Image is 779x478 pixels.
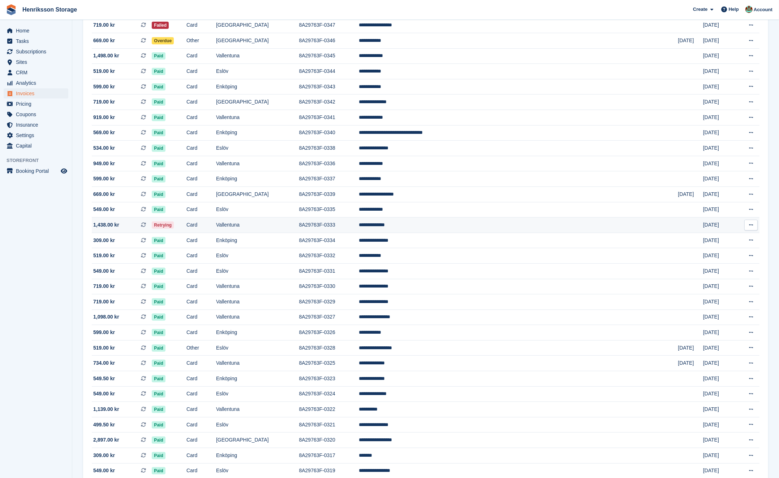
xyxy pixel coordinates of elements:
[16,78,59,88] span: Analytics
[60,167,68,175] a: Preview store
[678,187,703,202] td: [DATE]
[93,206,115,213] span: 549.00 kr
[216,95,299,110] td: [GEOGRAPHIC_DATA]
[16,99,59,109] span: Pricing
[186,417,216,433] td: Card
[216,356,299,371] td: Vallentuna
[703,340,736,356] td: [DATE]
[152,175,165,183] span: Paid
[216,48,299,64] td: Vallentuna
[216,125,299,141] td: Enköping
[299,64,359,79] td: 8A29763F-0344
[216,156,299,171] td: Vallentuna
[152,467,165,474] span: Paid
[216,218,299,233] td: Vallentuna
[152,360,165,367] span: Paid
[152,437,165,444] span: Paid
[299,33,359,49] td: 8A29763F-0346
[693,6,707,13] span: Create
[152,114,165,121] span: Paid
[299,356,359,371] td: 8A29763F-0325
[186,125,216,141] td: Card
[93,237,115,244] span: 309.00 kr
[703,310,736,325] td: [DATE]
[16,166,59,176] span: Booking Portal
[93,375,115,382] span: 549.50 kr
[299,371,359,387] td: 8A29763F-0323
[93,190,115,198] span: 669.00 kr
[4,109,68,119] a: menu
[16,26,59,36] span: Home
[216,141,299,156] td: Eslöv
[93,252,115,259] span: 519.00 kr
[299,310,359,325] td: 8A29763F-0327
[703,402,736,417] td: [DATE]
[703,279,736,294] td: [DATE]
[299,79,359,95] td: 8A29763F-0343
[93,452,115,459] span: 309.00 kr
[186,171,216,187] td: Card
[703,356,736,371] td: [DATE]
[216,279,299,294] td: Vallentuna
[93,467,115,474] span: 549.00 kr
[152,98,165,106] span: Paid
[93,298,115,306] span: 719.00 kr
[186,356,216,371] td: Card
[703,233,736,248] td: [DATE]
[152,222,174,229] span: Retrying
[299,263,359,279] td: 8A29763F-0331
[216,417,299,433] td: Eslöv
[93,436,119,444] span: 2,897.00 kr
[186,371,216,387] td: Card
[299,202,359,218] td: 8A29763F-0335
[186,110,216,125] td: Card
[299,386,359,402] td: 8A29763F-0324
[703,64,736,79] td: [DATE]
[186,325,216,341] td: Card
[186,79,216,95] td: Card
[216,371,299,387] td: Enköping
[93,390,115,398] span: 549.00 kr
[703,95,736,110] td: [DATE]
[186,202,216,218] td: Card
[754,6,772,13] span: Account
[186,33,216,49] td: Other
[216,294,299,310] td: Vallentuna
[216,386,299,402] td: Eslöv
[16,120,59,130] span: Insurance
[186,279,216,294] td: Card
[299,110,359,125] td: 8A29763F-0341
[703,33,736,49] td: [DATE]
[299,156,359,171] td: 8A29763F-0336
[4,47,68,57] a: menu
[152,452,165,459] span: Paid
[299,18,359,33] td: 8A29763F-0347
[186,218,216,233] td: Card
[216,402,299,417] td: Vallentuna
[186,233,216,248] td: Card
[93,37,115,44] span: 669.00 kr
[299,125,359,141] td: 8A29763F-0340
[152,298,165,306] span: Paid
[16,88,59,98] span: Invoices
[703,171,736,187] td: [DATE]
[186,156,216,171] td: Card
[186,95,216,110] td: Card
[152,345,165,352] span: Paid
[299,433,359,448] td: 8A29763F-0320
[299,448,359,464] td: 8A29763F-0317
[152,421,165,429] span: Paid
[7,157,72,164] span: Storefront
[703,141,736,156] td: [DATE]
[703,417,736,433] td: [DATE]
[299,95,359,110] td: 8A29763F-0342
[186,48,216,64] td: Card
[152,313,165,321] span: Paid
[6,4,17,15] img: stora-icon-8386f47178a22dfd0bd8f6a31ec36ba5ce8667c1dd55bd0f319d3a0aa187defe.svg
[16,141,59,151] span: Capital
[299,417,359,433] td: 8A29763F-0321
[299,279,359,294] td: 8A29763F-0330
[93,129,115,136] span: 569.00 kr
[299,233,359,248] td: 8A29763F-0334
[703,386,736,402] td: [DATE]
